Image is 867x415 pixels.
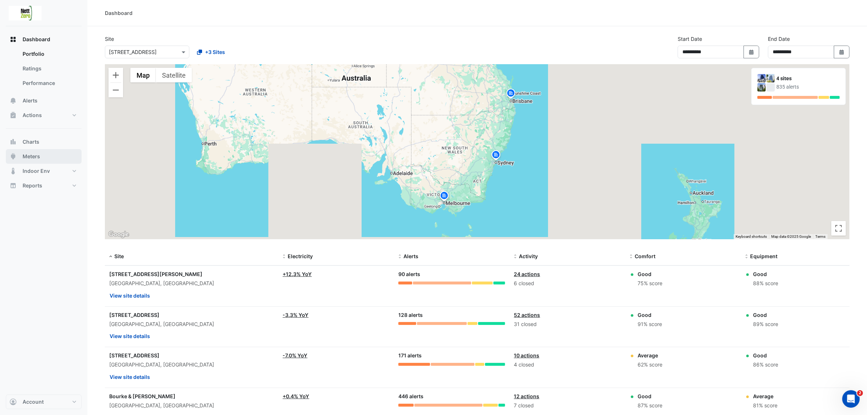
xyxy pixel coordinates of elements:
img: site-pin.svg [490,150,502,162]
div: Good [638,311,662,319]
div: 4 closed [514,361,621,369]
a: Portfolio [17,47,82,61]
div: 7 closed [514,402,621,410]
div: Bourke & [PERSON_NAME] [109,392,274,400]
span: Indoor Env [23,167,50,175]
span: Activity [519,253,538,259]
div: [GEOGRAPHIC_DATA], [GEOGRAPHIC_DATA] [109,279,274,288]
div: Dashboard [105,9,133,17]
div: [STREET_ADDRESS] [109,352,274,359]
div: Dashboard [6,47,82,93]
button: Indoor Env [6,164,82,178]
button: Show street map [130,68,156,82]
div: Good [753,311,778,319]
img: Bourke & William [757,83,766,92]
div: 90 alerts [398,270,505,279]
div: 89% score [753,320,778,329]
button: Show satellite imagery [156,68,192,82]
div: 128 alerts [398,311,505,319]
span: Meters [23,153,40,160]
iframe: Intercom live chat [842,390,860,408]
label: End Date [768,35,790,43]
button: Keyboard shortcuts [736,234,767,239]
span: Dashboard [23,36,50,43]
a: Ratings [17,61,82,76]
app-icon: Actions [9,112,17,119]
div: 62% score [638,361,662,369]
span: Map data ©2025 Google [771,234,811,238]
app-icon: Meters [9,153,17,160]
img: 141 Walker Street [757,74,766,82]
fa-icon: Select Date [839,49,845,55]
span: Charts [23,138,39,146]
span: +3 Sites [205,48,225,56]
app-icon: Dashboard [9,36,17,43]
a: +12.3% YoY [283,271,312,277]
button: View site details [109,371,150,383]
button: View site details [109,330,150,342]
span: Equipment [750,253,777,259]
a: 12 actions [514,393,539,399]
button: View site details [109,289,150,302]
div: Average [638,352,662,359]
div: 91% score [638,320,662,329]
div: 6 closed [514,279,621,288]
div: 4 sites [776,75,840,82]
button: Actions [6,108,82,123]
app-icon: Reports [9,182,17,189]
button: Zoom out [109,83,123,97]
button: +3 Sites [192,46,230,58]
span: Electricity [288,253,313,259]
div: 171 alerts [398,352,505,360]
button: Charts [6,135,82,149]
div: 86% score [753,361,778,369]
a: -7.0% YoY [283,352,307,358]
button: Dashboard [6,32,82,47]
div: Average [753,392,777,400]
a: 10 actions [514,352,539,358]
span: Site [114,253,124,259]
a: 52 actions [514,312,540,318]
div: 75% score [638,279,662,288]
a: Terms [815,234,825,238]
button: Reports [6,178,82,193]
button: Toggle fullscreen view [831,221,846,236]
span: Actions [23,112,42,119]
span: Alerts [403,253,418,259]
div: Good [638,392,662,400]
app-icon: Alerts [9,97,17,104]
img: site-pin.svg [438,190,450,203]
a: -3.3% YoY [283,312,308,318]
app-icon: Indoor Env [9,167,17,175]
div: [GEOGRAPHIC_DATA], [GEOGRAPHIC_DATA] [109,320,274,329]
div: [GEOGRAPHIC_DATA], [GEOGRAPHIC_DATA] [109,402,274,410]
div: [STREET_ADDRESS] [109,311,274,319]
span: Reports [23,182,42,189]
label: Site [105,35,114,43]
button: Meters [6,149,82,164]
img: Company Logo [9,6,42,20]
div: [STREET_ADDRESS][PERSON_NAME] [109,270,274,278]
div: Good [638,270,662,278]
button: Alerts [6,93,82,108]
div: 88% score [753,279,778,288]
div: 446 alerts [398,392,505,401]
div: 835 alerts [776,83,840,91]
a: 24 actions [514,271,540,277]
span: Comfort [635,253,655,259]
app-icon: Charts [9,138,17,146]
div: [GEOGRAPHIC_DATA], [GEOGRAPHIC_DATA] [109,361,274,369]
img: 469 La Trobe Street [766,74,775,82]
div: 81% score [753,402,777,410]
div: 87% score [638,402,662,410]
button: Account [6,395,82,409]
span: Alerts [23,97,38,104]
span: Account [23,398,44,406]
button: Zoom in [109,68,123,82]
div: 31 closed [514,320,621,329]
div: Good [753,352,778,359]
div: Good [753,270,778,278]
a: +0.4% YoY [283,393,309,399]
img: Google [107,230,131,239]
img: site-pin.svg [505,88,517,101]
